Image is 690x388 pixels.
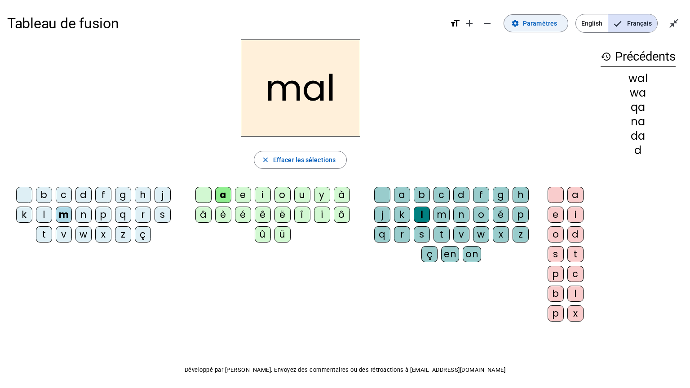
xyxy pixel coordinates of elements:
span: Français [608,14,657,32]
div: i [567,207,584,223]
div: q [115,207,131,223]
p: Développé par [PERSON_NAME]. Envoyez des commentaires ou des rétroactions à [EMAIL_ADDRESS][DOMAI... [7,365,683,375]
button: Augmenter la taille de la police [460,14,478,32]
div: t [36,226,52,242]
h1: Tableau de fusion [7,9,442,38]
div: o [473,207,489,223]
div: î [294,207,310,223]
div: p [95,207,111,223]
div: x [567,305,584,322]
div: t [433,226,450,242]
div: â [195,207,212,223]
div: a [215,187,231,203]
div: wa [601,88,676,98]
div: b [36,187,52,203]
mat-icon: remove [482,18,493,29]
div: j [374,207,390,223]
div: d [567,226,584,242]
mat-icon: history [601,51,611,62]
div: é [493,207,509,223]
div: à [334,187,350,203]
div: g [493,187,509,203]
div: q [374,226,390,242]
div: c [433,187,450,203]
mat-icon: close_fullscreen [668,18,679,29]
div: b [414,187,430,203]
div: da [601,131,676,141]
div: ç [421,246,438,262]
h2: mal [241,40,360,137]
div: c [567,266,584,282]
div: h [513,187,529,203]
div: v [56,226,72,242]
div: x [493,226,509,242]
div: v [453,226,469,242]
div: o [274,187,291,203]
div: a [567,187,584,203]
div: é [235,207,251,223]
div: ï [314,207,330,223]
div: y [314,187,330,203]
div: p [548,266,564,282]
div: ç [135,226,151,242]
div: è [215,207,231,223]
div: d [453,187,469,203]
div: m [433,207,450,223]
div: en [441,246,459,262]
div: o [548,226,564,242]
div: m [56,207,72,223]
div: n [75,207,92,223]
div: b [548,286,564,302]
div: s [548,246,564,262]
div: f [473,187,489,203]
div: ü [274,226,291,242]
div: g [115,187,131,203]
div: k [394,207,410,223]
div: h [135,187,151,203]
div: û [255,226,271,242]
div: e [548,207,564,223]
div: qa [601,102,676,113]
div: i [255,187,271,203]
span: English [576,14,608,32]
div: z [115,226,131,242]
div: s [414,226,430,242]
button: Paramètres [504,14,568,32]
div: s [155,207,171,223]
div: a [394,187,410,203]
div: x [95,226,111,242]
div: u [294,187,310,203]
div: w [75,226,92,242]
mat-icon: format_size [450,18,460,29]
button: Quitter le plein écran [665,14,683,32]
div: z [513,226,529,242]
div: t [567,246,584,262]
div: ë [274,207,291,223]
div: l [36,207,52,223]
div: l [567,286,584,302]
div: on [463,246,481,262]
div: d [75,187,92,203]
div: r [135,207,151,223]
button: Diminuer la taille de la police [478,14,496,32]
button: Effacer les sélections [254,151,347,169]
div: ê [255,207,271,223]
span: Paramètres [523,18,557,29]
mat-button-toggle-group: Language selection [575,14,658,33]
div: wal [601,73,676,84]
mat-icon: settings [511,19,519,27]
div: r [394,226,410,242]
div: e [235,187,251,203]
h3: Précédents [601,47,676,67]
div: k [16,207,32,223]
span: Effacer les sélections [273,154,336,165]
div: d [601,145,676,156]
div: l [414,207,430,223]
div: p [548,305,564,322]
div: w [473,226,489,242]
mat-icon: close [261,156,270,164]
div: c [56,187,72,203]
div: ô [334,207,350,223]
div: na [601,116,676,127]
div: f [95,187,111,203]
